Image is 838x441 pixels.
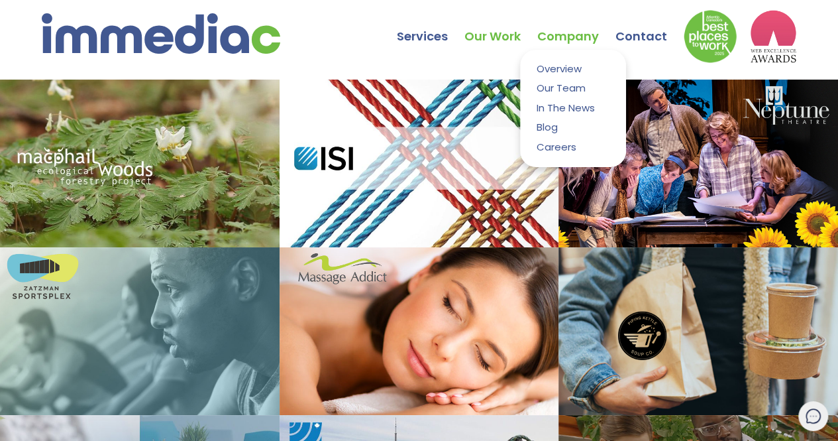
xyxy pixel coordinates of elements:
[684,10,737,63] img: Down
[530,118,616,136] a: Blog
[42,13,280,54] img: immediac
[464,3,537,50] a: Our Work
[530,138,616,156] a: Careers
[397,3,464,50] a: Services
[530,79,616,97] a: Our Team
[530,99,616,117] a: In The News
[537,3,615,50] a: Company
[530,60,616,78] a: Overview
[615,3,684,50] a: Contact
[750,10,796,63] img: logo2_wea_nobg.webp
